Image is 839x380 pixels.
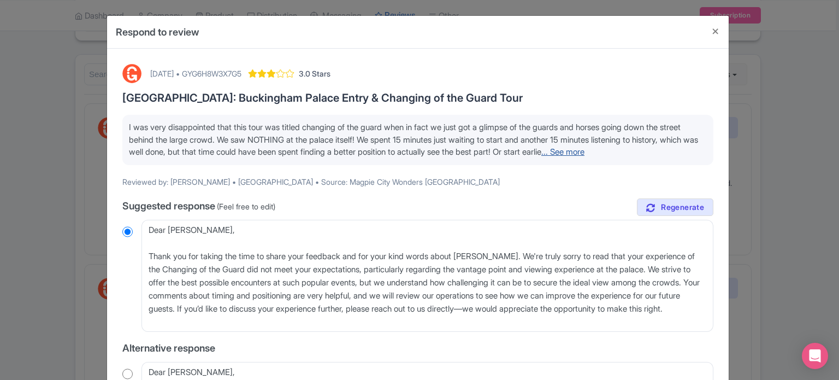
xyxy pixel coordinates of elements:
h4: Respond to review [116,25,199,39]
span: 3.0 Stars [299,68,330,79]
textarea: Dear [PERSON_NAME], Thank you for taking the time to share your feedback and for your kind words ... [141,220,713,332]
span: I was very disappointed that this tour was titled changing of the guard when in fact we just got ... [129,122,698,157]
span: (Feel free to edit) [217,202,275,211]
p: Reviewed by: [PERSON_NAME] • [GEOGRAPHIC_DATA] • Source: Magpie City Wonders [GEOGRAPHIC_DATA] [122,176,713,188]
h3: [GEOGRAPHIC_DATA]: Buckingham Palace Entry & Changing of the Guard Tour [122,92,713,104]
span: Suggested response [122,200,215,212]
span: Regenerate [661,202,704,213]
span: Alternative response [122,342,215,354]
a: ... See more [541,147,584,157]
button: Close [702,16,729,47]
div: Open Intercom Messenger [802,343,828,369]
a: Regenerate [637,198,713,217]
div: [DATE] • GYG6H8W3X7G5 [150,68,241,79]
img: GetYourGuide Logo [122,64,141,83]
